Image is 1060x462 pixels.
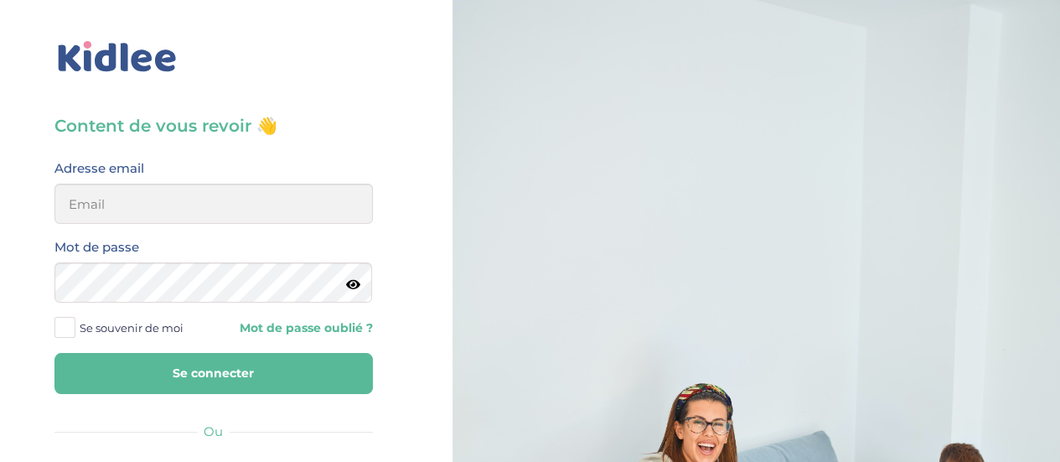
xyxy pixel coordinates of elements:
a: Mot de passe oublié ? [226,320,373,336]
input: Email [54,184,373,224]
label: Mot de passe [54,236,139,258]
span: Se souvenir de moi [80,317,184,339]
button: Se connecter [54,353,373,394]
img: logo_kidlee_bleu [54,38,180,76]
h3: Content de vous revoir 👋 [54,114,373,138]
span: Ou [204,423,223,439]
label: Adresse email [54,158,144,179]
